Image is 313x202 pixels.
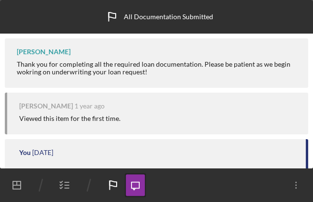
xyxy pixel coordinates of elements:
time: 2024-05-22 18:13 [74,102,105,110]
div: [PERSON_NAME] [17,48,71,56]
div: You [19,149,31,156]
div: Viewed this item for the first time. [19,115,120,122]
time: 2025-02-07 14:52 [32,149,53,156]
div: [PERSON_NAME] [19,102,73,110]
div: All Documentation Submitted [124,13,213,21]
div: Thank you for completing all the required loan documentation. Please be patient as we begin wokri... [17,60,299,76]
